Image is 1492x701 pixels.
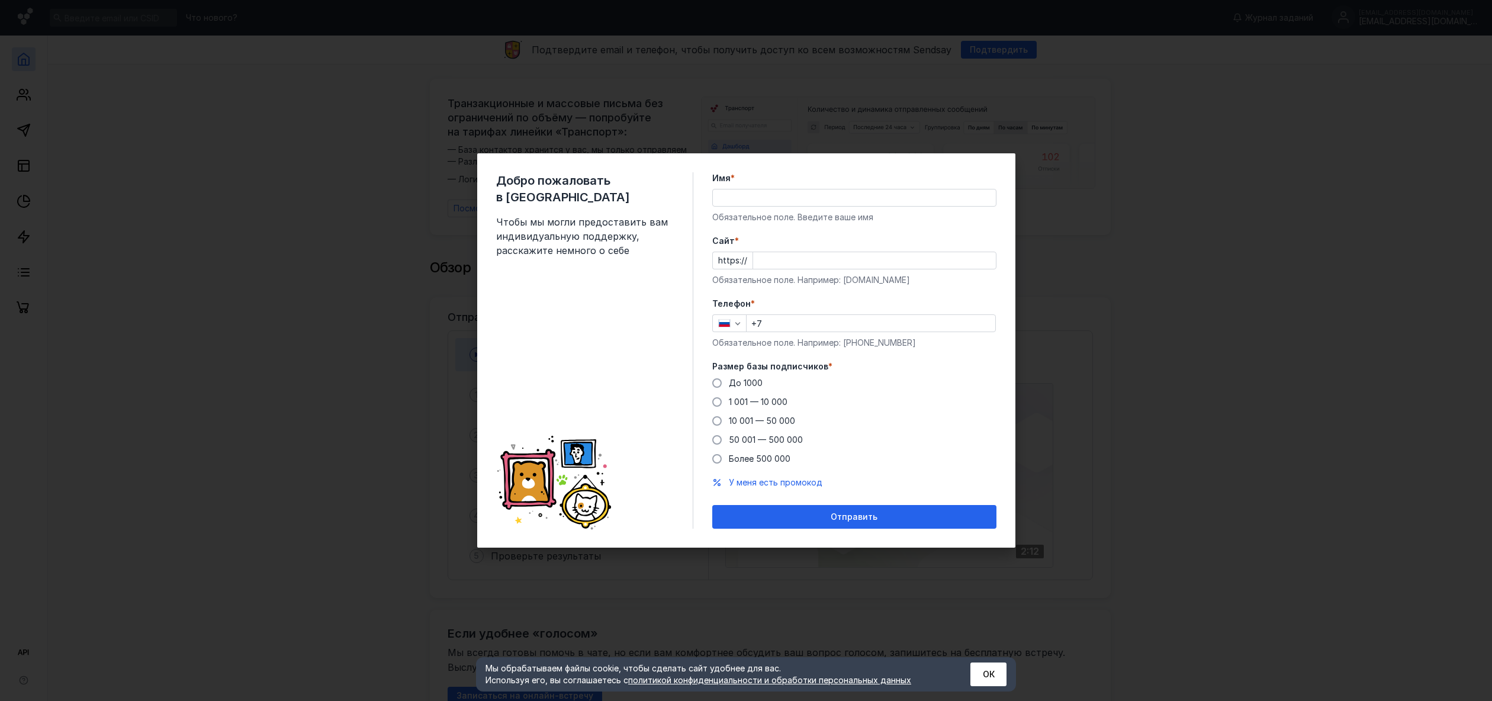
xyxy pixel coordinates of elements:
button: У меня есть промокод [729,477,822,488]
button: Отправить [712,505,996,529]
span: У меня есть промокод [729,477,822,487]
span: Добро пожаловать в [GEOGRAPHIC_DATA] [496,172,674,205]
span: 10 001 — 50 000 [729,416,795,426]
span: Имя [712,172,731,184]
span: Отправить [831,512,877,522]
span: Чтобы мы могли предоставить вам индивидуальную поддержку, расскажите немного о себе [496,215,674,258]
span: 50 001 — 500 000 [729,435,803,445]
div: Обязательное поле. Например: [DOMAIN_NAME] [712,274,996,286]
div: Обязательное поле. Например: [PHONE_NUMBER] [712,337,996,349]
a: политикой конфиденциальности и обработки персональных данных [628,675,911,685]
span: Более 500 000 [729,454,790,464]
span: 1 001 — 10 000 [729,397,787,407]
button: ОК [970,663,1007,686]
div: Мы обрабатываем файлы cookie, чтобы сделать сайт удобнее для вас. Используя его, вы соглашаетесь c [485,663,941,686]
span: Телефон [712,298,751,310]
span: Cайт [712,235,735,247]
span: Размер базы подписчиков [712,361,828,372]
span: До 1000 [729,378,763,388]
div: Обязательное поле. Введите ваше имя [712,211,996,223]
